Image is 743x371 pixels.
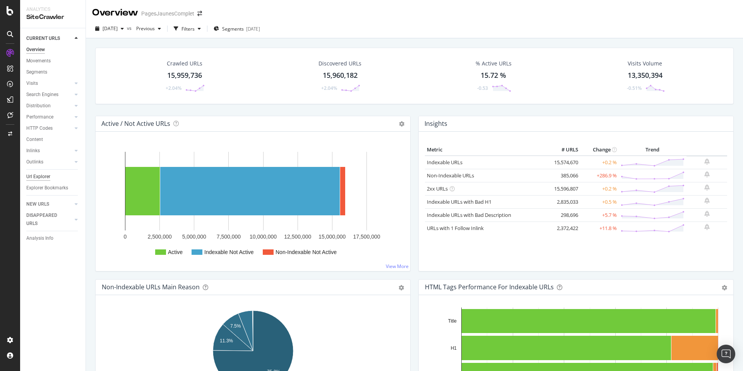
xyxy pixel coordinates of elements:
div: bell-plus [704,158,710,165]
div: 15.72 % [481,70,506,81]
button: Previous [133,22,164,35]
button: [DATE] [92,22,127,35]
a: Explorer Bookmarks [26,184,80,192]
div: Visits [26,79,38,88]
span: 2025 Aug. 22nd [103,25,118,32]
th: Trend [619,144,687,156]
div: NEW URLS [26,200,49,208]
div: arrow-right-arrow-left [197,11,202,16]
a: Movements [26,57,80,65]
a: Segments [26,68,80,76]
a: NEW URLS [26,200,72,208]
div: % Active URLs [476,60,512,67]
a: Performance [26,113,72,121]
td: 2,835,033 [549,195,580,208]
a: Indexable URLs with Bad H1 [427,198,491,205]
div: DISAPPEARED URLS [26,211,65,228]
td: 2,372,422 [549,222,580,235]
div: SiteCrawler [26,13,79,22]
td: 385,066 [549,169,580,182]
h4: Active / Not Active URLs [101,119,170,129]
h4: Insights [425,119,447,129]
a: DISAPPEARED URLS [26,211,72,228]
td: +5.7 % [580,208,619,222]
a: Search Engines [26,91,72,99]
td: 15,596,807 [549,182,580,195]
div: Explorer Bookmarks [26,184,68,192]
div: Analytics [26,6,79,13]
div: HTTP Codes [26,124,53,132]
a: Inlinks [26,147,72,155]
text: 10,000,000 [250,234,277,240]
div: Outlinks [26,158,43,166]
div: gear [399,285,404,290]
td: +286.9 % [580,169,619,182]
text: 5,000,000 [182,234,206,240]
div: gear [722,285,727,290]
div: Inlinks [26,147,40,155]
div: Movements [26,57,51,65]
div: Search Engines [26,91,58,99]
div: Url Explorer [26,173,50,181]
div: Discovered URLs [318,60,361,67]
a: Distribution [26,102,72,110]
button: Filters [171,22,204,35]
a: Indexable URLs [427,159,462,166]
div: bell-plus [704,224,710,230]
a: 2xx URLs [427,185,448,192]
span: Segments [222,26,244,32]
text: 15,000,000 [318,234,346,240]
div: [DATE] [246,26,260,32]
div: Overview [26,46,45,54]
div: Distribution [26,102,51,110]
div: Open Intercom Messenger [717,345,735,363]
div: CURRENT URLS [26,34,60,43]
svg: A chart. [102,144,404,265]
button: Segments[DATE] [211,22,263,35]
a: Content [26,136,80,144]
div: Content [26,136,43,144]
i: Options [399,121,404,127]
td: +0.2 % [580,182,619,195]
div: 15,960,182 [323,70,358,81]
div: +2.04% [166,85,181,91]
text: 0 [124,234,127,240]
text: Indexable Not Active [204,249,254,255]
td: 15,574,670 [549,156,580,169]
text: 12,500,000 [284,234,311,240]
td: +0.5 % [580,195,619,208]
th: Metric [425,144,549,156]
div: Filters [181,26,195,32]
a: Indexable URLs with Bad Description [427,211,511,218]
text: 2,500,000 [147,234,171,240]
div: -0.53 [477,85,488,91]
text: 11.3% [220,338,233,344]
a: Non-Indexable URLs [427,172,474,179]
td: +0.2 % [580,156,619,169]
a: Overview [26,46,80,54]
div: 15,959,736 [167,70,202,81]
div: Analysis Info [26,234,53,242]
text: H1 [451,345,457,351]
div: 13,350,394 [628,70,663,81]
a: View More [386,263,409,270]
div: bell-plus [704,198,710,204]
span: vs [127,25,133,31]
text: 7,500,000 [217,234,241,240]
a: URLs with 1 Follow Inlink [427,225,484,232]
a: Url Explorer [26,173,80,181]
td: +11.8 % [580,222,619,235]
a: CURRENT URLS [26,34,72,43]
div: -0.51% [627,85,642,91]
text: Non-Indexable Not Active [276,249,337,255]
a: HTTP Codes [26,124,72,132]
text: Active [168,249,183,255]
a: Visits [26,79,72,88]
text: 17,500,000 [353,234,380,240]
td: 298,696 [549,208,580,222]
text: 7.5% [230,323,241,329]
div: Segments [26,68,47,76]
div: Overview [92,6,138,19]
div: bell-plus [704,184,710,191]
div: bell-plus [704,171,710,177]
